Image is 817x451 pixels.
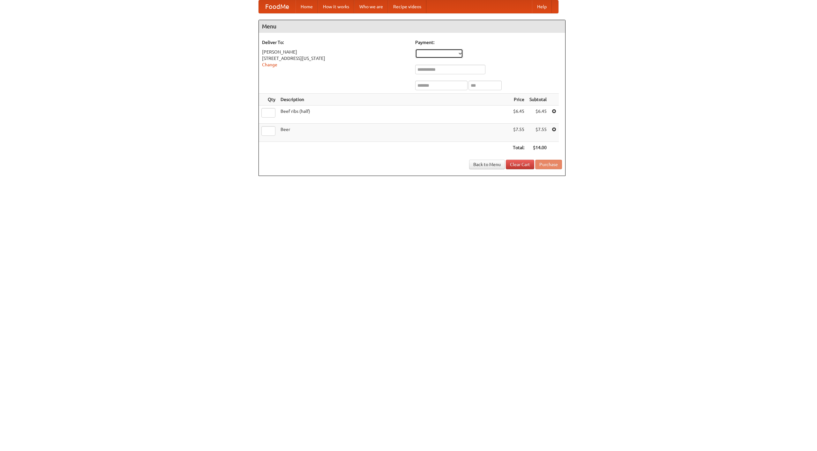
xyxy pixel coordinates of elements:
[296,0,318,13] a: Home
[262,39,409,46] h5: Deliver To:
[259,94,278,105] th: Qty
[262,55,409,62] div: [STREET_ADDRESS][US_STATE]
[278,124,510,142] td: Beer
[259,0,296,13] a: FoodMe
[278,105,510,124] td: Beef ribs (half)
[535,160,562,169] button: Purchase
[318,0,354,13] a: How it works
[532,0,552,13] a: Help
[262,62,277,67] a: Change
[527,124,549,142] td: $7.55
[510,94,527,105] th: Price
[259,20,565,33] h4: Menu
[415,39,562,46] h5: Payment:
[527,142,549,154] th: $14.00
[506,160,534,169] a: Clear Cart
[469,160,505,169] a: Back to Menu
[262,49,409,55] div: [PERSON_NAME]
[527,94,549,105] th: Subtotal
[388,0,426,13] a: Recipe videos
[510,142,527,154] th: Total:
[510,105,527,124] td: $6.45
[510,124,527,142] td: $7.55
[354,0,388,13] a: Who we are
[527,105,549,124] td: $6.45
[278,94,510,105] th: Description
